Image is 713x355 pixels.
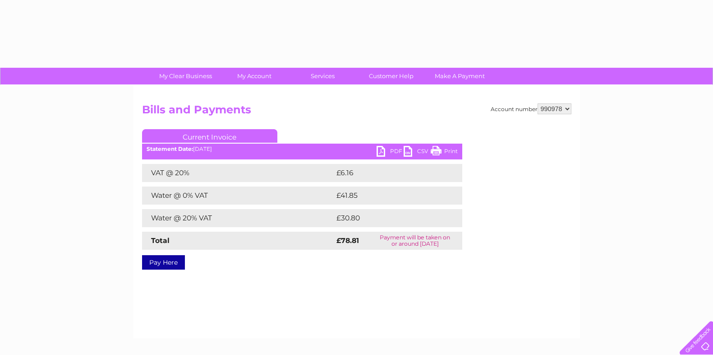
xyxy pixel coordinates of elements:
strong: Total [151,236,170,245]
td: Water @ 0% VAT [142,187,334,205]
a: My Clear Business [148,68,223,84]
a: CSV [404,146,431,159]
td: £41.85 [334,187,443,205]
td: £6.16 [334,164,440,182]
a: Current Invoice [142,129,277,143]
a: Print [431,146,458,159]
a: Customer Help [354,68,428,84]
td: £30.80 [334,209,445,227]
td: VAT @ 20% [142,164,334,182]
div: [DATE] [142,146,462,152]
b: Statement Date: [147,145,193,152]
a: Services [285,68,360,84]
div: Account number [491,103,571,114]
td: Water @ 20% VAT [142,209,334,227]
a: Pay Here [142,255,185,270]
a: Make A Payment [423,68,497,84]
strong: £78.81 [336,236,359,245]
h2: Bills and Payments [142,103,571,121]
a: PDF [377,146,404,159]
a: My Account [217,68,291,84]
td: Payment will be taken on or around [DATE] [368,232,462,250]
